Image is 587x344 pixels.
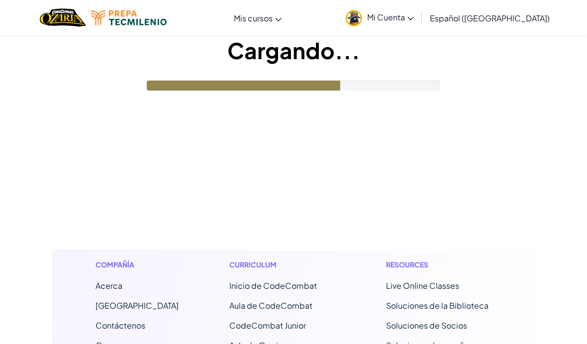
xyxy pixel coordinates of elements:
a: Aula de CodeCombat [229,300,312,311]
span: Español ([GEOGRAPHIC_DATA]) [430,13,550,23]
h1: Curriculum [229,259,335,270]
img: Tecmilenio logo [91,10,167,25]
span: Mis cursos [234,13,273,23]
a: [GEOGRAPHIC_DATA] [96,300,179,311]
a: Mis cursos [229,4,287,31]
span: Inicio de CodeCombat [229,280,317,291]
a: CodeCombat Junior [229,320,306,331]
a: Live Online Classes [386,280,459,291]
a: Ozaria by CodeCombat logo [40,7,86,28]
img: Home [40,7,86,28]
span: Contáctenos [96,320,145,331]
a: Acerca [96,280,122,291]
h1: Compañía [96,259,179,270]
a: Español ([GEOGRAPHIC_DATA]) [425,4,555,31]
a: Soluciones de Socios [386,320,467,331]
img: avatar [346,10,362,26]
h1: Resources [386,259,492,270]
span: Mi Cuenta [367,12,414,22]
a: Soluciones de la Biblioteca [386,300,489,311]
a: Mi Cuenta [341,2,419,33]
